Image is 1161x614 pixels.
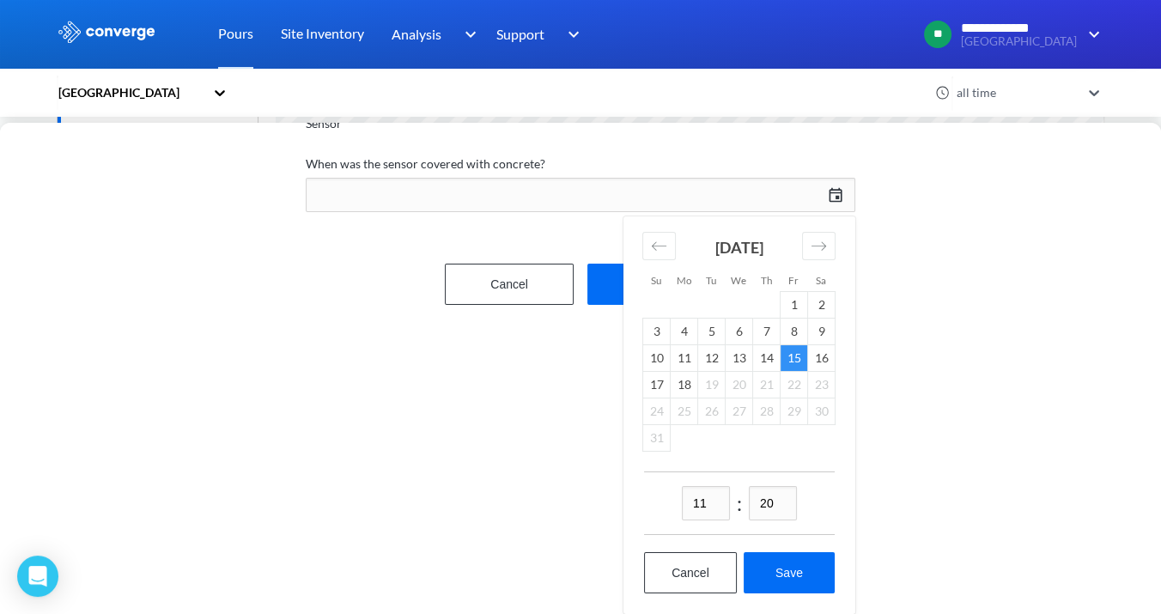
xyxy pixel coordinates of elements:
span: [GEOGRAPHIC_DATA] [961,35,1077,48]
td: Not available. Saturday, August 23, 2025 [808,372,836,398]
label: When was the sensor covered with concrete? [306,154,855,174]
td: Not available. Wednesday, August 20, 2025 [726,372,753,398]
button: Start [587,264,716,305]
small: Fr [788,274,799,286]
input: mm [749,486,797,520]
td: Monday, August 18, 2025 [671,372,698,398]
td: Saturday, August 16, 2025 [808,345,836,372]
td: Not available. Saturday, August 30, 2025 [808,398,836,425]
small: Th [761,274,772,286]
button: Cancel [445,264,574,305]
td: Not available. Sunday, August 24, 2025 [643,398,671,425]
td: Thursday, August 7, 2025 [753,319,781,345]
td: Tuesday, August 5, 2025 [698,319,726,345]
input: hh [682,486,730,520]
span: Analysis [392,23,441,45]
td: Saturday, August 2, 2025 [808,292,836,319]
td: Not available. Friday, August 29, 2025 [781,398,808,425]
button: Save [744,552,835,593]
td: Saturday, August 9, 2025 [808,319,836,345]
div: Move backward to switch to the previous month. [642,232,676,260]
small: Su [651,274,661,286]
td: Friday, August 1, 2025 [781,292,808,319]
span: Sensor [306,114,342,133]
td: Not available. Tuesday, August 19, 2025 [698,372,726,398]
small: We [731,274,746,286]
small: Sa [816,274,826,286]
td: Tuesday, August 12, 2025 [698,345,726,372]
img: logo_ewhite.svg [57,21,156,43]
div: Move forward to switch to the next month. [802,232,836,260]
td: Not available. Thursday, August 21, 2025 [753,372,781,398]
td: Not available. Wednesday, August 27, 2025 [726,398,753,425]
td: Wednesday, August 6, 2025 [726,319,753,345]
td: Wednesday, August 13, 2025 [726,345,753,372]
span: : [737,487,742,520]
td: Sunday, August 10, 2025 [643,345,671,372]
img: downArrow.svg [556,24,584,45]
div: Calendar [623,216,855,614]
img: downArrow.svg [453,24,481,45]
span: Support [496,23,544,45]
td: Not available. Sunday, August 31, 2025 [643,425,671,452]
small: Tu [706,274,716,286]
small: Mo [677,274,691,286]
div: Open Intercom Messenger [17,556,58,597]
td: Monday, August 4, 2025 [671,319,698,345]
td: Monday, August 11, 2025 [671,345,698,372]
td: Sunday, August 17, 2025 [643,372,671,398]
img: downArrow.svg [1077,24,1104,45]
strong: [DATE] [715,238,763,257]
td: Not available. Tuesday, August 26, 2025 [698,398,726,425]
td: Sunday, August 3, 2025 [643,319,671,345]
td: Selected. Friday, August 15, 2025 [781,345,808,372]
td: Thursday, August 14, 2025 [753,345,781,372]
td: Friday, August 8, 2025 [781,319,808,345]
td: Not available. Friday, August 22, 2025 [781,372,808,398]
td: Not available. Thursday, August 28, 2025 [753,398,781,425]
button: Cancel [644,552,737,593]
td: Not available. Monday, August 25, 2025 [671,398,698,425]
